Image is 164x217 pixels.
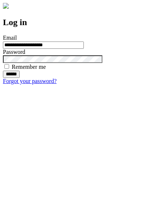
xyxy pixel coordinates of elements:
h2: Log in [3,17,161,27]
label: Email [3,35,17,41]
label: Password [3,49,25,55]
img: logo-4e3dc11c47720685a147b03b5a06dd966a58ff35d612b21f08c02c0306f2b779.png [3,3,9,9]
a: Forgot your password? [3,78,56,84]
label: Remember me [12,64,46,70]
